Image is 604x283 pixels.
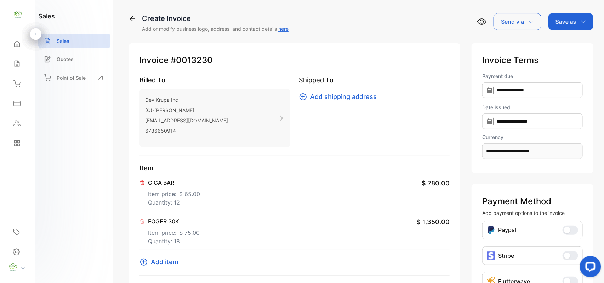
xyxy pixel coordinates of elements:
p: FOGER 30K [148,217,200,226]
img: logo [12,9,23,20]
span: $ 1,350.00 [416,217,450,227]
label: Date issued [482,104,583,111]
p: Paypal [498,226,516,235]
p: Quantity: 12 [148,198,200,207]
iframe: LiveChat chat widget [574,253,604,283]
a: Sales [38,34,110,48]
span: $ 65.00 [179,190,200,198]
p: GIGA BAR [148,178,200,187]
span: $ 75.00 [179,228,200,237]
p: Quantity: 18 [148,237,200,245]
p: Quotes [57,55,74,63]
p: Item [139,163,450,173]
p: Billed To [139,75,290,85]
p: Shipped To [299,75,450,85]
span: $ 780.00 [422,178,450,188]
button: Add item [139,257,183,267]
div: Create Invoice [142,13,289,24]
p: Sales [57,37,69,45]
img: Icon [487,226,495,235]
span: #0013230 [171,54,213,67]
span: Add item [151,257,178,267]
span: Add shipping address [310,92,377,101]
p: Item price: [148,187,200,198]
button: Save as [548,13,593,30]
label: Payment due [482,72,583,80]
img: profile [8,262,18,273]
p: Point of Sale [57,74,86,82]
p: 6786650914 [145,126,228,136]
button: Add shipping address [299,92,381,101]
p: Send via [501,17,524,26]
a: Point of Sale [38,70,110,85]
p: Invoice [139,54,450,67]
p: Add or modify business logo, address, and contact details [142,25,289,33]
h1: sales [38,11,55,21]
p: Payment Method [482,195,583,208]
p: Invoice Terms [482,54,583,67]
p: Save as [555,17,576,26]
p: (C)-[PERSON_NAME] [145,105,228,115]
a: Quotes [38,52,110,66]
button: Send via [494,13,541,30]
p: Item price: [148,226,200,237]
p: [EMAIL_ADDRESS][DOMAIN_NAME] [145,115,228,126]
a: here [278,26,289,32]
p: Stripe [498,251,514,260]
label: Currency [482,133,583,141]
img: icon [487,251,495,260]
p: Add payment options to the invoice [482,209,583,217]
p: Dev Krupa Inc [145,95,228,105]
